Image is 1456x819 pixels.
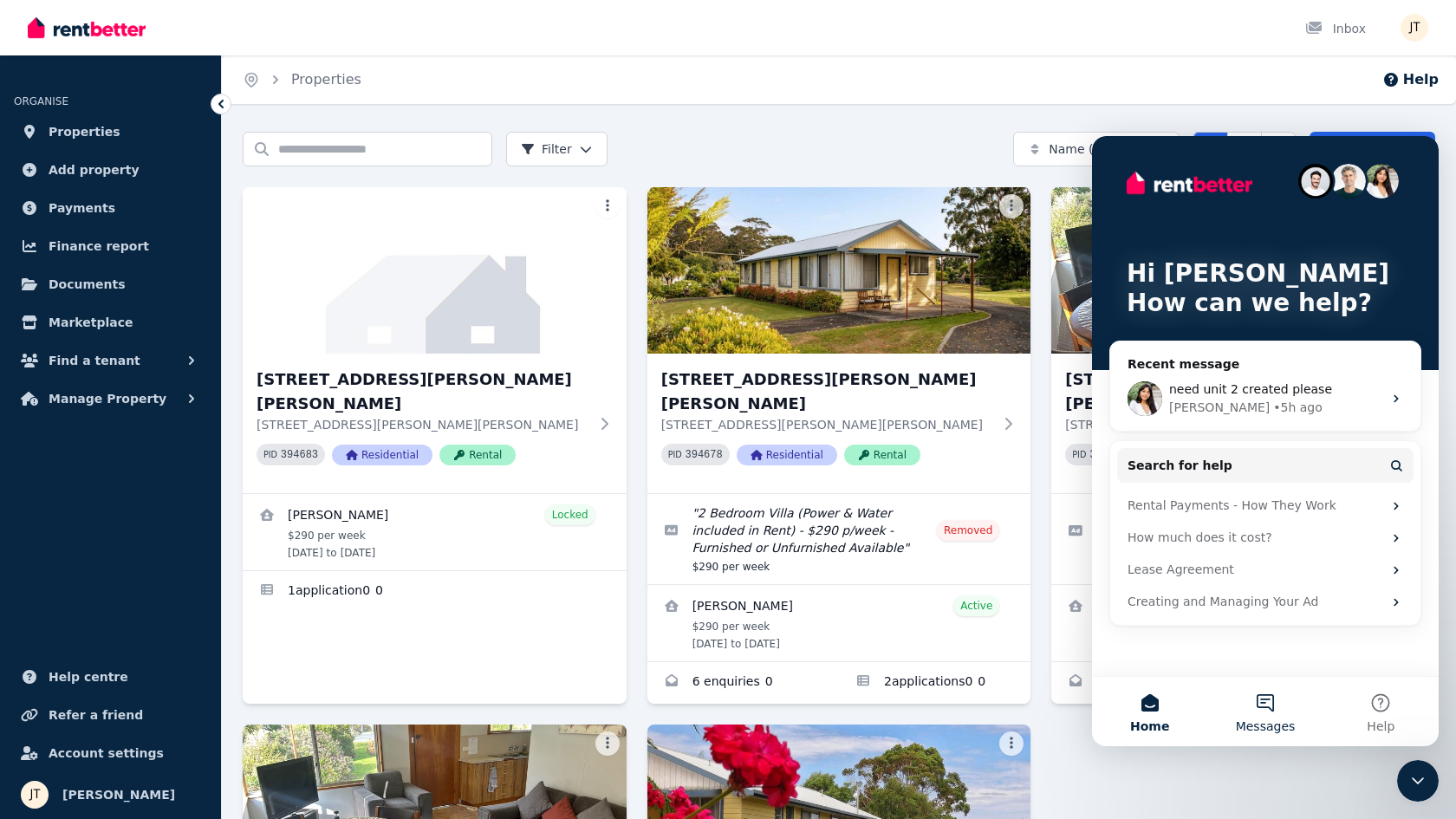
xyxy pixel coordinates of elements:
[28,15,146,41] img: RentBetter
[1193,132,1296,166] div: View options
[49,198,115,218] span: Payments
[647,187,1031,354] img: 5/21 Andrew St, Strahan
[439,445,516,465] span: Rental
[49,236,149,257] span: Finance report
[49,350,140,371] span: Find a tenant
[49,705,143,725] span: Refer a friend
[291,71,361,88] a: Properties
[1065,416,1397,433] p: [STREET_ADDRESS][PERSON_NAME][PERSON_NAME]
[243,187,627,493] a: 4/21 Andrew St, Strahan[STREET_ADDRESS][PERSON_NAME][PERSON_NAME][STREET_ADDRESS][PERSON_NAME][PE...
[595,194,620,218] button: More options
[839,662,1030,704] a: Applications for 5/21 Andrew St, Strahan
[263,450,277,459] small: PID
[1049,140,1119,158] span: Name (A-Z)
[14,660,207,694] a: Help centre
[506,132,608,166] button: Filter
[1072,450,1086,459] small: PID
[1092,136,1439,746] iframe: Intercom live chat
[647,662,839,704] a: Enquiries for 5/21 Andrew St, Strahan
[1013,132,1180,166] button: Name (A-Z)
[14,736,207,770] a: Account settings
[999,731,1024,756] button: More options
[14,343,207,378] button: Find a tenant
[647,585,1031,661] a: View details for Pamela Carroll
[521,140,572,158] span: Filter
[595,731,620,756] button: More options
[49,743,164,764] span: Account settings
[1397,760,1439,802] iframe: Intercom live chat
[14,114,207,149] a: Properties
[661,416,993,433] p: [STREET_ADDRESS][PERSON_NAME][PERSON_NAME]
[49,388,166,409] span: Manage Property
[14,305,207,340] a: Marketplace
[14,267,207,302] a: Documents
[1193,132,1228,166] button: Card view
[21,781,49,809] img: Jamie Taylor
[14,95,68,107] span: ORGANISE
[49,312,133,333] span: Marketplace
[647,494,1031,584] a: Edit listing: 2 Bedroom Villa (Power & Water included in Rent) - $290 p/week - Furnished or Unfur...
[999,194,1024,218] button: More options
[1051,187,1435,493] a: 6/21 Andrew St, Strahan[STREET_ADDRESS][PERSON_NAME][PERSON_NAME][STREET_ADDRESS][PERSON_NAME][PE...
[1051,662,1243,704] a: Enquiries for 6/21 Andrew St, Strahan
[668,450,682,459] small: PID
[332,445,432,465] span: Residential
[1065,367,1397,416] h3: [STREET_ADDRESS][PERSON_NAME][PERSON_NAME]
[49,274,126,295] span: Documents
[62,784,175,805] span: [PERSON_NAME]
[1089,449,1127,461] code: 394674
[737,445,837,465] span: Residential
[647,187,1031,493] a: 5/21 Andrew St, Strahan[STREET_ADDRESS][PERSON_NAME][PERSON_NAME][STREET_ADDRESS][PERSON_NAME][PE...
[844,445,920,465] span: Rental
[222,55,382,104] nav: Breadcrumb
[14,191,207,225] a: Payments
[1051,494,1435,584] a: Edit listing: *Bills Included in Rent + Fully Furnished* - Large 2 Bedroom Villa on beautifully g...
[1310,132,1435,166] a: Add Property
[1401,14,1428,42] img: Jamie Taylor
[14,153,207,187] a: Add property
[1261,132,1296,166] button: Expanded list view
[1382,69,1439,90] button: Help
[49,159,140,180] span: Add property
[14,229,207,263] a: Finance report
[243,494,627,570] a: View details for Dimity Williams
[49,121,120,142] span: Properties
[243,571,627,613] a: Applications for 4/21 Andrew St, Strahan
[281,449,318,461] code: 394683
[661,367,993,416] h3: [STREET_ADDRESS][PERSON_NAME][PERSON_NAME]
[686,449,723,461] code: 394678
[49,666,128,687] span: Help centre
[257,416,588,433] p: [STREET_ADDRESS][PERSON_NAME][PERSON_NAME]
[1305,20,1366,37] div: Inbox
[14,381,207,416] button: Manage Property
[1051,187,1435,354] img: 6/21 Andrew St, Strahan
